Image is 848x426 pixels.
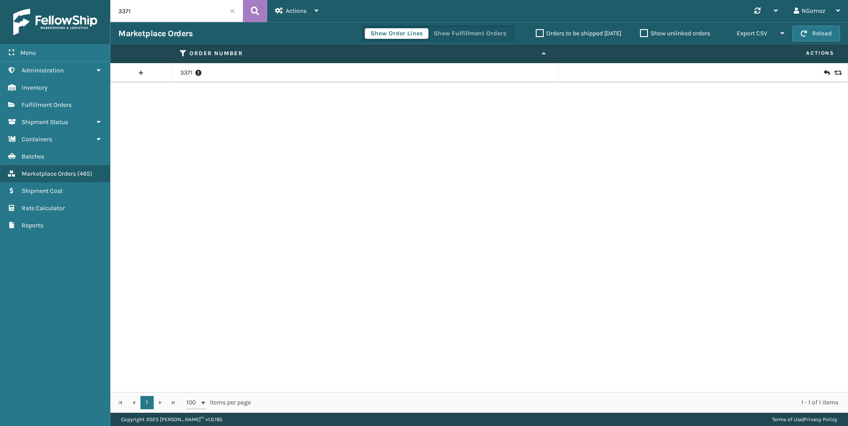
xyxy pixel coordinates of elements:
[640,30,710,37] label: Show unlinked orders
[263,398,838,407] div: 1 - 1 of 1 items
[121,413,223,426] p: Copyright 2023 [PERSON_NAME]™ v 1.0.185
[22,136,52,143] span: Containers
[22,67,64,74] span: Administration
[118,28,193,39] h3: Marketplace Orders
[772,416,803,422] a: Terms of Use
[557,46,840,60] span: Actions
[536,30,621,37] label: Orders to be shipped [DATE]
[792,26,840,41] button: Reload
[286,7,307,15] span: Actions
[834,70,840,76] i: Replace
[22,170,76,177] span: Marketplace Orders
[140,396,154,409] a: 1
[22,101,72,109] span: Fulfillment Orders
[22,204,65,212] span: Rate Calculator
[428,28,512,39] button: Show Fulfillment Orders
[186,396,251,409] span: items per page
[13,9,97,35] img: logo
[77,170,92,177] span: ( 465 )
[186,398,200,407] span: 100
[22,153,44,160] span: Batches
[737,30,767,37] span: Export CSV
[189,49,538,57] label: Order Number
[804,416,837,422] a: Privacy Policy
[22,84,48,91] span: Inventory
[180,68,193,77] a: 3371
[772,413,837,426] div: |
[365,28,428,39] button: Show Order Lines
[22,187,63,195] span: Shipment Cost
[22,118,68,126] span: Shipment Status
[22,222,43,229] span: Reports
[824,68,829,77] i: Create Return Label
[20,49,36,57] span: Menu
